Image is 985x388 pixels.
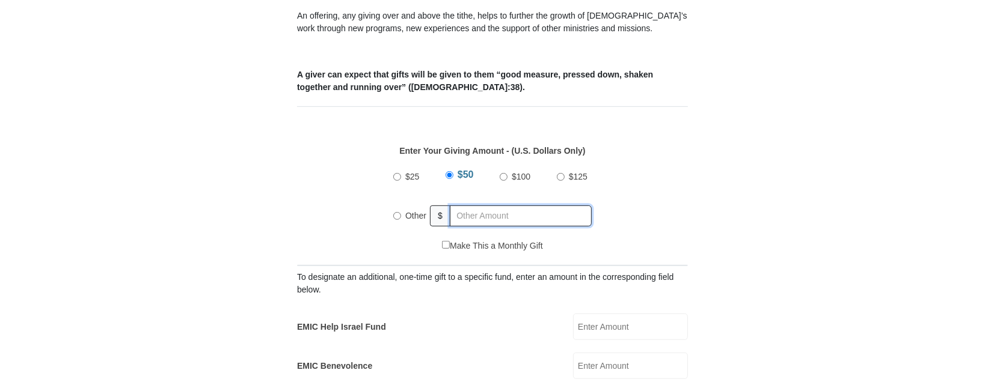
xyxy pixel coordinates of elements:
span: $50 [458,169,474,180]
input: Enter Amount [573,314,688,340]
span: $125 [569,172,588,181]
strong: Enter Your Giving Amount - (U.S. Dollars Only) [399,146,585,156]
label: EMIC Help Israel Fund [297,321,386,333]
span: $25 [405,172,419,181]
span: $100 [512,172,530,181]
label: Make This a Monthly Gift [442,240,543,252]
b: A giver can expect that gifts will be given to them “good measure, pressed down, shaken together ... [297,70,653,92]
p: An offering, any giving over and above the tithe, helps to further the growth of [DEMOGRAPHIC_DAT... [297,10,688,35]
label: EMIC Benevolence [297,360,372,372]
input: Enter Amount [573,353,688,379]
input: Other Amount [450,205,592,226]
span: $ [430,205,450,226]
input: Make This a Monthly Gift [442,241,450,249]
div: To designate an additional, one-time gift to a specific fund, enter an amount in the correspondin... [297,271,688,296]
span: Other [405,211,426,220]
